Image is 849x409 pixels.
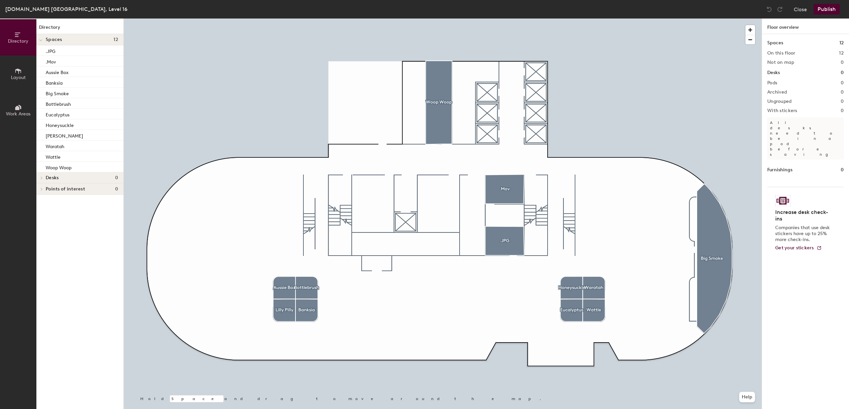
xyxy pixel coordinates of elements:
[767,166,792,174] h1: Furnishings
[11,75,26,80] span: Layout
[46,142,64,149] p: Waratah
[841,90,844,95] h2: 0
[46,163,71,171] p: Woop Woop
[841,60,844,65] h2: 0
[113,37,118,42] span: 12
[767,60,794,65] h2: Not on map
[46,89,69,97] p: Big Smoke
[777,6,783,13] img: Redo
[36,24,123,34] h1: Directory
[739,392,755,402] button: Help
[775,195,790,206] img: Sticker logo
[46,186,85,192] span: Points of interest
[8,38,28,44] span: Directory
[767,99,792,104] h2: Ungrouped
[841,69,844,76] h1: 0
[6,111,30,117] span: Work Areas
[46,121,74,128] p: Honeysuckle
[46,110,69,118] p: Eucalyptus
[46,100,71,107] p: Bottlebrush
[767,90,787,95] h2: Archived
[46,131,83,139] p: [PERSON_NAME]
[839,51,844,56] h2: 12
[46,47,55,54] p: .JPG
[841,80,844,86] h2: 0
[841,99,844,104] h2: 0
[766,6,773,13] img: Undo
[775,245,822,251] a: Get your stickers
[115,186,118,192] span: 0
[46,175,59,181] span: Desks
[794,4,807,15] button: Close
[767,108,797,113] h2: With stickers
[767,69,780,76] h1: Desks
[5,5,127,13] div: [DOMAIN_NAME] [GEOGRAPHIC_DATA], Level 16
[814,4,840,15] button: Publish
[46,68,68,75] p: Aussie Box
[762,19,849,34] h1: Floor overview
[775,225,832,243] p: Companies that use desk stickers have up to 25% more check-ins.
[767,51,795,56] h2: On this floor
[46,57,56,65] p: .Mov
[46,37,62,42] span: Spaces
[46,78,63,86] p: Banksia
[46,152,61,160] p: Wattle
[839,39,844,47] h1: 12
[767,117,844,160] p: All desks need to be in a pod before saving
[841,108,844,113] h2: 0
[841,166,844,174] h1: 0
[775,209,832,222] h4: Increase desk check-ins
[767,80,777,86] h2: Pods
[775,245,814,251] span: Get your stickers
[115,175,118,181] span: 0
[767,39,783,47] h1: Spaces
